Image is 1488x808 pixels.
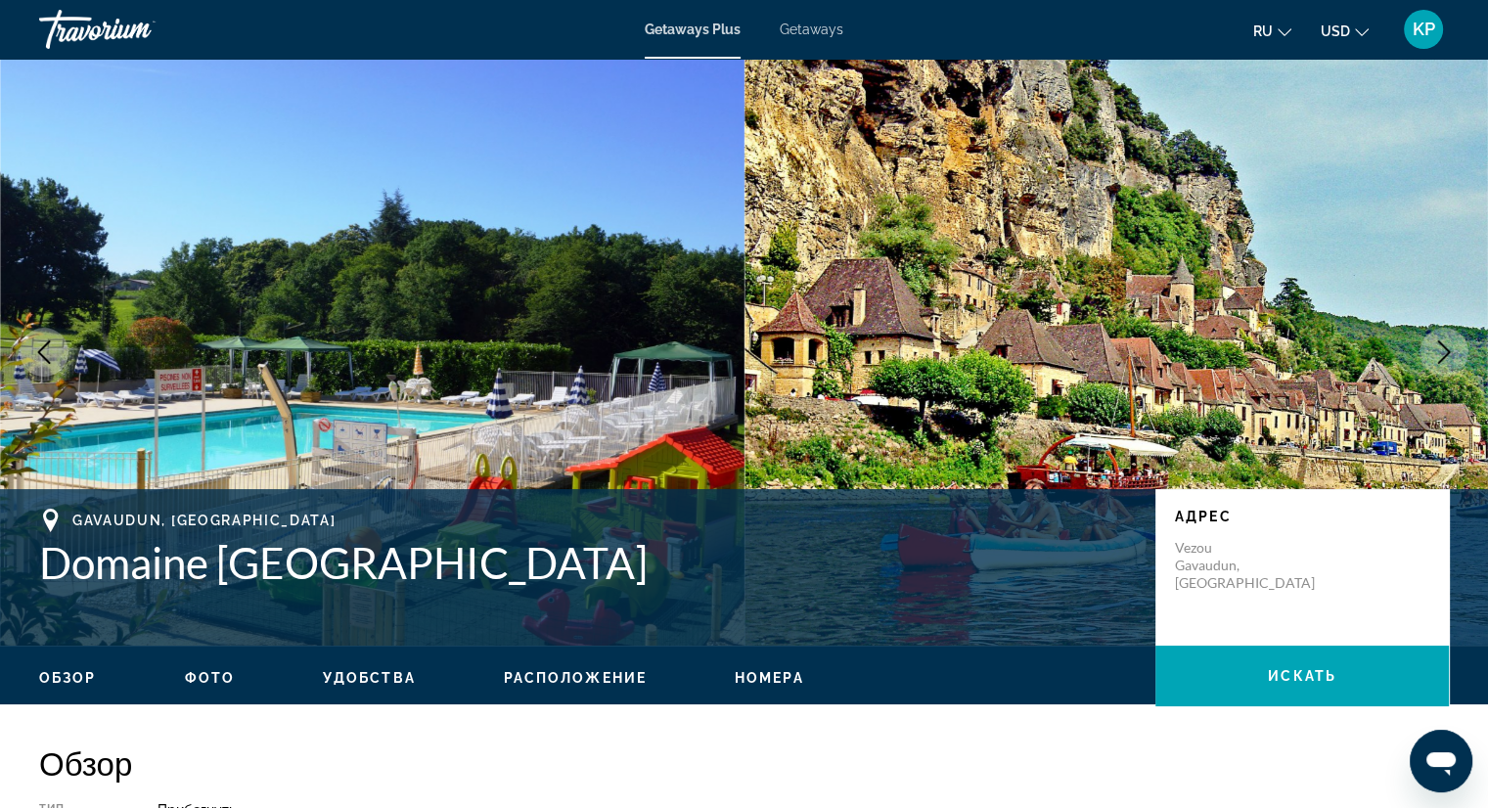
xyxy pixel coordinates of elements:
iframe: Кнопка для запуску вікна повідомлень [1410,730,1472,792]
button: искать [1155,646,1449,706]
span: Расположение [504,670,647,686]
a: Getaways [780,22,843,37]
button: Change currency [1321,17,1369,45]
span: KP [1413,20,1435,39]
span: Удобства [323,670,416,686]
span: искать [1268,668,1336,684]
span: USD [1321,23,1350,39]
button: User Menu [1398,9,1449,50]
span: Фото [185,670,235,686]
button: Расположение [504,669,647,687]
a: Travorium [39,4,235,55]
button: Change language [1253,17,1291,45]
span: ru [1253,23,1273,39]
span: Номера [735,670,804,686]
p: Адрес [1175,509,1429,524]
span: Обзор [39,670,97,686]
button: Номера [735,669,804,687]
a: Getaways Plus [645,22,741,37]
button: Обзор [39,669,97,687]
h1: Domaine [GEOGRAPHIC_DATA] [39,537,1136,588]
span: Gavaudun, [GEOGRAPHIC_DATA] [72,513,336,528]
button: Next image [1420,328,1468,377]
p: Vezou Gavaudun, [GEOGRAPHIC_DATA] [1175,539,1331,592]
button: Удобства [323,669,416,687]
button: Previous image [20,328,68,377]
h2: Обзор [39,743,1449,783]
button: Фото [185,669,235,687]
